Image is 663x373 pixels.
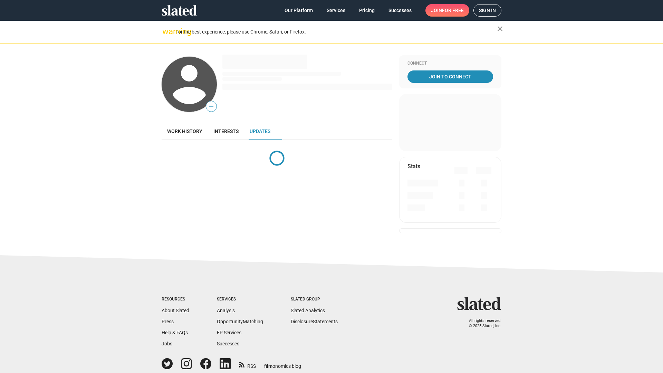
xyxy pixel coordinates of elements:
mat-icon: warning [162,27,171,36]
div: Resources [162,297,189,302]
span: film [264,363,272,369]
a: Successes [383,4,417,17]
a: Sign in [473,4,501,17]
mat-icon: close [496,25,504,33]
a: filmonomics blog [264,357,301,370]
span: Successes [388,4,412,17]
span: Updates [250,128,270,134]
a: Updates [244,123,276,140]
a: DisclosureStatements [291,319,338,324]
span: Join To Connect [409,70,492,83]
a: Slated Analytics [291,308,325,313]
div: For the best experience, please use Chrome, Safari, or Firefox. [175,27,497,37]
a: Jobs [162,341,172,346]
div: Slated Group [291,297,338,302]
a: Analysis [217,308,235,313]
p: All rights reserved. © 2025 Slated, Inc. [462,318,501,328]
mat-card-title: Stats [407,163,420,170]
a: Services [321,4,351,17]
span: Sign in [479,4,496,16]
span: Our Platform [285,4,313,17]
a: Our Platform [279,4,318,17]
div: Connect [407,61,493,66]
a: Joinfor free [425,4,469,17]
a: RSS [239,359,256,370]
a: Pricing [354,4,380,17]
a: Help & FAQs [162,330,188,335]
span: Work history [167,128,202,134]
span: Services [327,4,345,17]
a: EP Services [217,330,241,335]
span: Join [431,4,464,17]
a: Press [162,319,174,324]
span: Pricing [359,4,375,17]
a: Join To Connect [407,70,493,83]
a: Interests [208,123,244,140]
a: OpportunityMatching [217,319,263,324]
a: About Slated [162,308,189,313]
span: for free [442,4,464,17]
span: Interests [213,128,239,134]
span: — [206,102,217,111]
a: Successes [217,341,239,346]
div: Services [217,297,263,302]
a: Work history [162,123,208,140]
